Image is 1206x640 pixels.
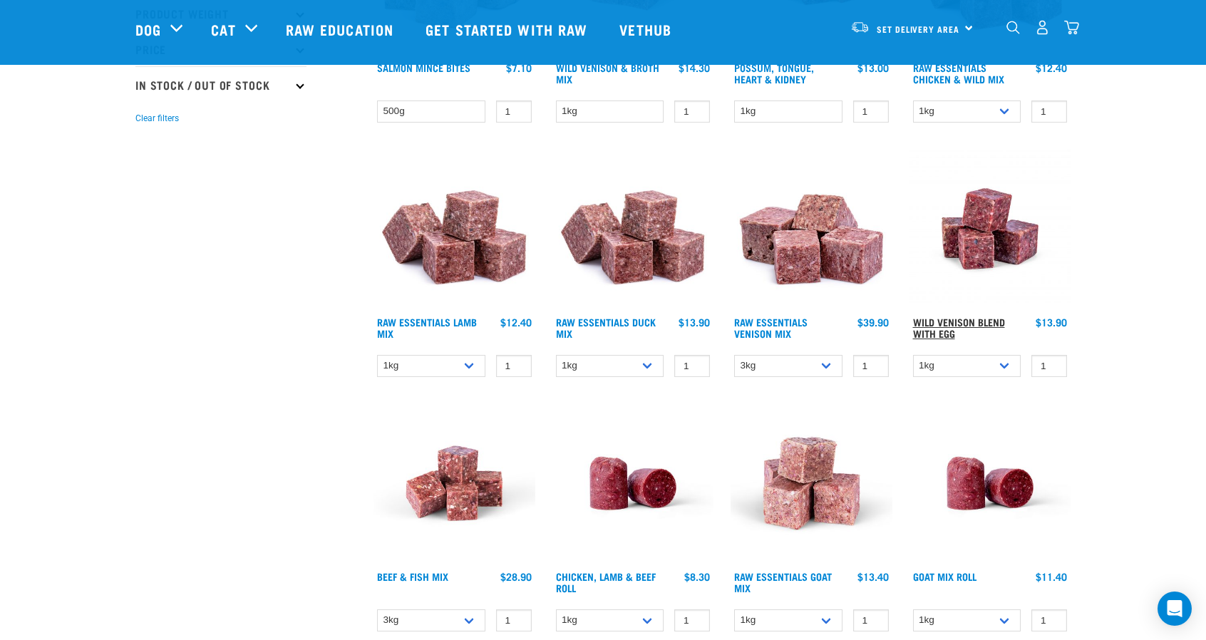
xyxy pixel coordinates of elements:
input: 1 [1031,100,1067,123]
a: Wild Venison & Broth Mix [556,65,659,81]
input: 1 [674,355,710,377]
a: Wild Venison Blend with Egg [913,319,1005,336]
div: $39.90 [857,316,889,328]
input: 1 [1031,355,1067,377]
img: home-icon@2x.png [1064,20,1079,35]
a: Dog [135,19,161,40]
div: $7.10 [506,62,532,73]
a: Raw Essentials Venison Mix [734,319,808,336]
img: ?1041 RE Lamb Mix 01 [552,148,714,310]
div: $11.40 [1036,571,1067,582]
a: Raw Education [272,1,411,58]
img: Raw Essentials Chicken Lamb Beef Bulk Minced Raw Dog Food Roll Unwrapped [909,403,1071,564]
div: $12.40 [500,316,532,328]
div: $12.40 [1036,62,1067,73]
img: 1113 RE Venison Mix 01 [731,148,892,310]
a: Possum, Tongue, Heart & Kidney [734,65,814,81]
img: Beef Mackerel 1 [373,403,535,564]
div: $13.90 [679,316,710,328]
input: 1 [496,100,532,123]
img: Venison Egg 1616 [909,148,1071,310]
a: Raw Essentials Goat Mix [734,574,832,590]
input: 1 [853,609,889,631]
div: $13.00 [857,62,889,73]
span: Set Delivery Area [877,26,959,31]
img: ?1041 RE Lamb Mix 01 [373,148,535,310]
input: 1 [496,609,532,631]
input: 1 [853,100,889,123]
a: Cat [211,19,235,40]
p: In Stock / Out Of Stock [135,66,306,102]
img: van-moving.png [850,21,870,33]
a: Goat Mix Roll [913,574,976,579]
img: user.png [1035,20,1050,35]
a: Beef & Fish Mix [377,574,448,579]
div: Open Intercom Messenger [1158,592,1192,626]
a: Raw Essentials Duck Mix [556,319,656,336]
input: 1 [853,355,889,377]
div: $14.30 [679,62,710,73]
a: Get started with Raw [411,1,605,58]
input: 1 [1031,609,1067,631]
div: $8.30 [684,571,710,582]
div: $28.90 [500,571,532,582]
input: 1 [496,355,532,377]
input: 1 [674,609,710,631]
a: Raw Essentials Chicken & Wild Mix [913,65,1004,81]
img: Goat M Ix 38448 [731,403,892,564]
div: $13.90 [1036,316,1067,328]
a: Vethub [605,1,689,58]
div: $13.40 [857,571,889,582]
input: 1 [674,100,710,123]
img: Raw Essentials Chicken Lamb Beef Bulk Minced Raw Dog Food Roll Unwrapped [552,403,714,564]
a: Raw Essentials Lamb Mix [377,319,477,336]
img: home-icon-1@2x.png [1006,21,1020,34]
a: Chicken, Lamb & Beef Roll [556,574,656,590]
button: Clear filters [135,112,179,125]
a: Salmon Mince Bites [377,65,470,70]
